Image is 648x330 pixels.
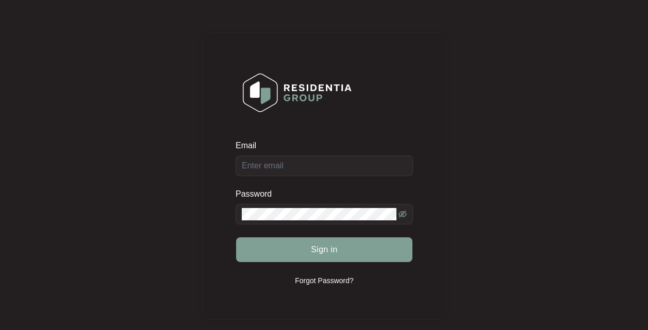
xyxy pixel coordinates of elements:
input: Email [236,155,413,176]
p: Forgot Password? [295,275,354,286]
input: Password [242,208,396,220]
button: Sign in [236,237,412,262]
span: eye-invisible [398,210,407,218]
label: Email [236,141,263,151]
label: Password [236,189,279,199]
img: Login Logo [236,66,358,119]
span: Sign in [311,244,338,256]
